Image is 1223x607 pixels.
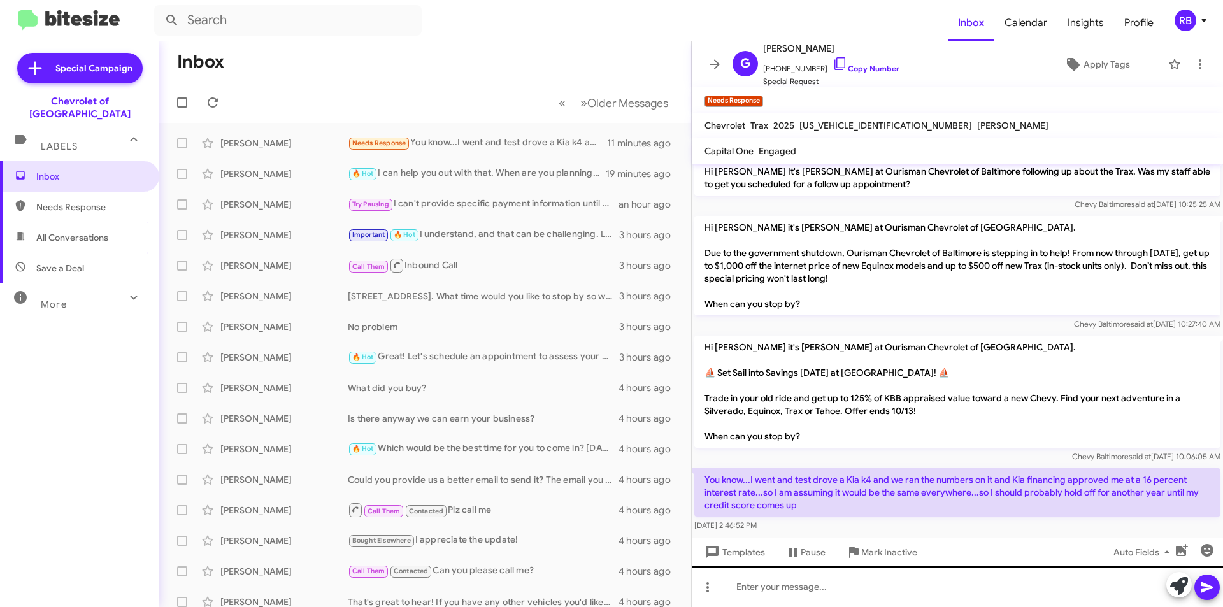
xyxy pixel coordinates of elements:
button: Auto Fields [1103,541,1185,564]
span: 🔥 Hot [352,445,374,453]
div: 4 hours ago [619,412,681,425]
span: 🔥 Hot [394,231,415,239]
a: Copy Number [833,64,899,73]
span: All Conversations [36,231,108,244]
span: said at [1129,452,1151,461]
div: [PERSON_NAME] [220,473,348,486]
button: Mark Inactive [836,541,927,564]
div: 3 hours ago [619,351,681,364]
div: [PERSON_NAME] [220,351,348,364]
div: [STREET_ADDRESS]. What time would you like to stop by so we can have the vehicle pulled up and re... [348,290,619,303]
span: Chevy Baltimore [DATE] 10:27:40 AM [1074,319,1220,329]
div: 4 hours ago [619,473,681,486]
div: [PERSON_NAME] [220,229,348,241]
button: RB [1164,10,1209,31]
span: Apply Tags [1084,53,1130,76]
div: I can help you out with that. When are you planning on coming down to possibly finalize your deal... [348,166,606,181]
div: Inbound Call [348,257,619,273]
div: [PERSON_NAME] [220,259,348,272]
div: 3 hours ago [619,290,681,303]
span: Call Them [352,567,385,575]
div: 4 hours ago [619,504,681,517]
span: Pause [801,541,826,564]
div: 3 hours ago [619,320,681,333]
span: [DATE] 2:46:52 PM [694,520,757,530]
span: « [559,95,566,111]
div: [PERSON_NAME] [220,198,348,211]
input: Search [154,5,422,36]
span: Try Pausing [352,200,389,208]
a: Inbox [948,4,994,41]
span: Auto Fields [1113,541,1175,564]
span: Older Messages [587,96,668,110]
span: Chevrolet [704,120,745,131]
p: Hi [PERSON_NAME] It's [PERSON_NAME] at Ourisman Chevrolet of Baltimore following up about the Tra... [694,160,1220,196]
a: Calendar [994,4,1057,41]
span: Capital One [704,145,754,157]
div: Can you please call me? [348,564,619,578]
div: Which would be the best time for you to come in? [DATE] or [DATE]? [348,441,619,456]
div: [PERSON_NAME] [220,290,348,303]
span: Chevy Baltimore [DATE] 10:25:25 AM [1075,199,1220,209]
span: 🔥 Hot [352,169,374,178]
span: Special Campaign [55,62,132,75]
a: Special Campaign [17,53,143,83]
span: Call Them [368,507,401,515]
span: 2025 [773,120,794,131]
div: 4 hours ago [619,382,681,394]
div: You know...I went and test drove a Kia k4 and we ran the numbers on it and Kia financing approved... [348,136,607,150]
span: Important [352,231,385,239]
div: [PERSON_NAME] [220,504,348,517]
span: Inbox [36,170,145,183]
span: Special Request [763,75,899,88]
span: [US_VEHICLE_IDENTIFICATION_NUMBER] [799,120,972,131]
span: [PERSON_NAME] [763,41,899,56]
div: What did you buy? [348,382,619,394]
div: an hour ago [619,198,681,211]
span: Chevy Baltimore [DATE] 10:06:05 AM [1072,452,1220,461]
div: 4 hours ago [619,443,681,455]
span: G [740,54,750,74]
span: Save a Deal [36,262,84,275]
span: Call Them [352,262,385,271]
span: Contacted [409,507,444,515]
button: Apply Tags [1031,53,1162,76]
p: You know...I went and test drove a Kia k4 and we ran the numbers on it and Kia financing approved... [694,468,1220,517]
div: Plz call me [348,502,619,518]
p: Hi [PERSON_NAME] it's [PERSON_NAME] at Ourisman Chevrolet of [GEOGRAPHIC_DATA]. Due to the govern... [694,216,1220,315]
div: 3 hours ago [619,259,681,272]
span: [PERSON_NAME] [977,120,1048,131]
div: I understand, and that can be challenging. Let’s discuss your current vehicle and explore potenti... [348,227,619,242]
div: [PERSON_NAME] [220,443,348,455]
div: Great! Let's schedule an appointment to assess your Equinox and discuss the details. What day wor... [348,350,619,364]
div: 3 hours ago [619,229,681,241]
span: Labels [41,141,78,152]
div: [PERSON_NAME] [220,168,348,180]
button: Previous [551,90,573,116]
span: Contacted [394,567,429,575]
span: Templates [702,541,765,564]
div: 11 minutes ago [607,137,681,150]
span: Engaged [759,145,796,157]
div: 19 minutes ago [606,168,681,180]
div: 4 hours ago [619,565,681,578]
span: 🔥 Hot [352,353,374,361]
span: » [580,95,587,111]
span: [PHONE_NUMBER] [763,56,899,75]
div: Could you provide us a better email to send it? The email you have provide is bouncing the email ... [348,473,619,486]
a: Insights [1057,4,1114,41]
small: Needs Response [704,96,763,107]
div: [PERSON_NAME] [220,320,348,333]
div: RB [1175,10,1196,31]
span: said at [1131,199,1154,209]
span: Bought Elsewhere [352,536,411,545]
a: Profile [1114,4,1164,41]
div: No problem [348,320,619,333]
button: Templates [692,541,775,564]
span: Trax [750,120,768,131]
span: Needs Response [36,201,145,213]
